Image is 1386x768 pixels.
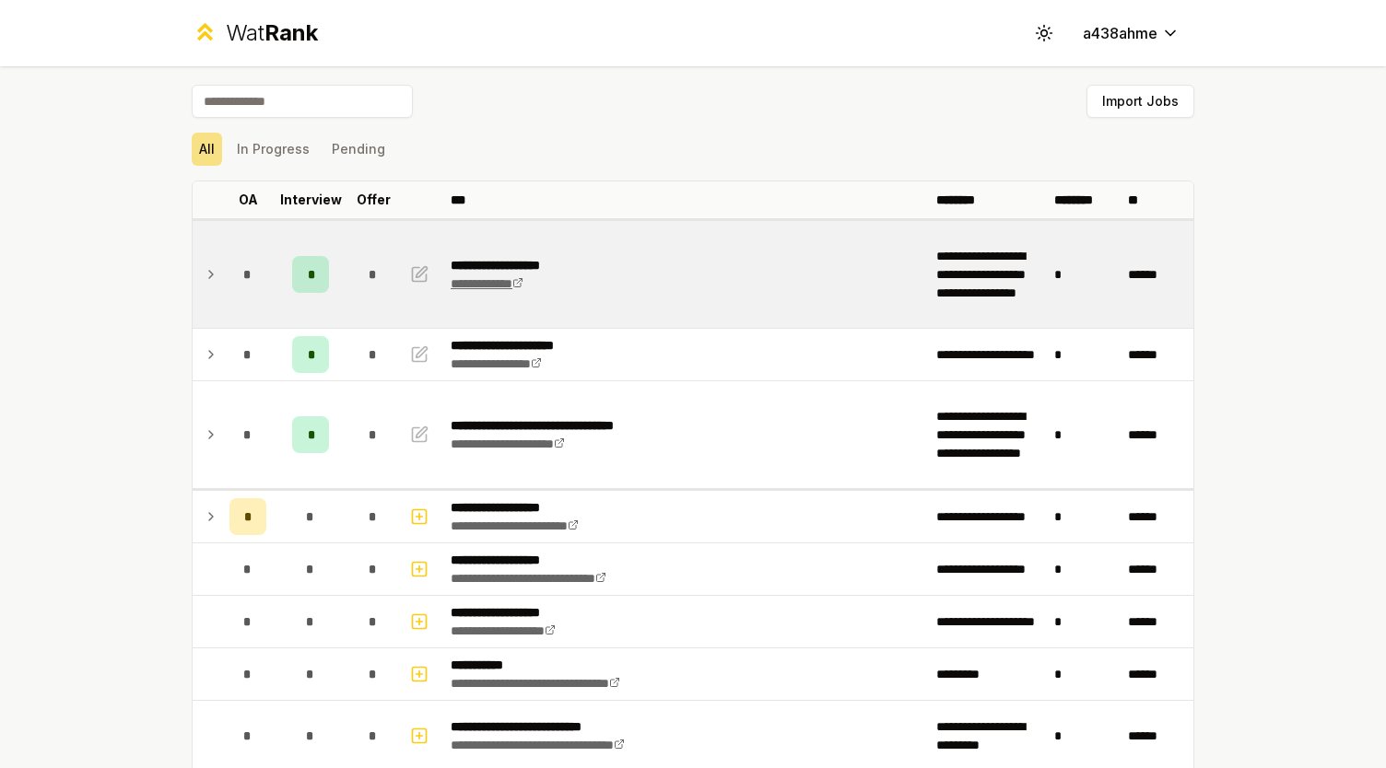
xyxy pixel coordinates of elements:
[357,191,391,209] p: Offer
[192,18,318,48] a: WatRank
[239,191,258,209] p: OA
[1086,85,1194,118] button: Import Jobs
[229,133,317,166] button: In Progress
[280,191,342,209] p: Interview
[324,133,393,166] button: Pending
[192,133,222,166] button: All
[1068,17,1194,50] button: a438ahme
[264,19,318,46] span: Rank
[1083,22,1157,44] span: a438ahme
[226,18,318,48] div: Wat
